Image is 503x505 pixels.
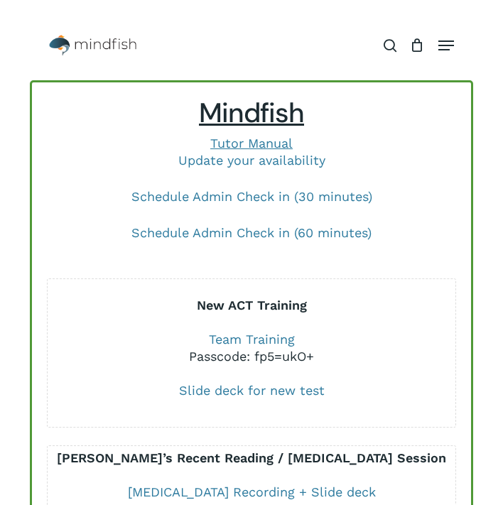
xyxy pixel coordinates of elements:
a: Slide deck for new test [179,383,325,398]
a: Team Training [209,332,295,347]
span: Mindfish [199,95,304,131]
a: Navigation Menu [438,38,454,53]
img: Mindfish Test Prep & Academics [49,35,136,56]
a: Cart [404,28,431,63]
b: [PERSON_NAME]’s Recent Reading / [MEDICAL_DATA] Session [57,450,446,465]
a: Schedule Admin Check in (30 minutes) [131,189,372,204]
a: Schedule Admin Check in (60 minutes) [131,225,372,240]
header: Main Menu [30,28,472,63]
a: Tutor Manual [210,136,293,151]
div: Passcode: fp5=ukO+ [48,348,456,365]
a: [MEDICAL_DATA] Recording + Slide deck [128,484,376,499]
b: New ACT Training [197,298,307,313]
a: Update your availability [178,153,325,168]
